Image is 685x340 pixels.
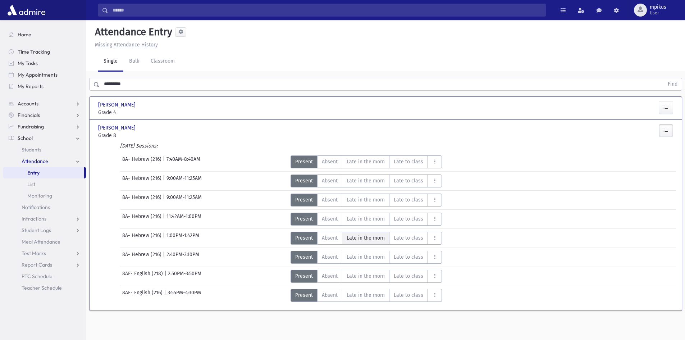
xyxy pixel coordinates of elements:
[122,213,163,226] span: 8A- Hebrew (216)
[3,69,86,81] a: My Appointments
[295,158,313,166] span: Present
[347,272,385,280] span: Late in the morn
[322,196,338,204] span: Absent
[291,174,442,187] div: AttTypes
[18,72,58,78] span: My Appointments
[347,158,385,166] span: Late in the morn
[27,192,52,199] span: Monitoring
[347,215,385,223] span: Late in the morn
[122,194,163,207] span: 8A- Hebrew (216)
[3,167,84,178] a: Entry
[322,158,338,166] span: Absent
[3,98,86,109] a: Accounts
[394,234,423,242] span: Late to class
[22,216,46,222] span: Infractions
[394,158,423,166] span: Late to class
[166,174,202,187] span: 9:00AM-11:25AM
[291,232,442,245] div: AttTypes
[3,271,86,282] a: PTC Schedule
[3,178,86,190] a: List
[394,196,423,204] span: Late to class
[3,259,86,271] a: Report Cards
[166,213,201,226] span: 11:42AM-1:00PM
[98,124,137,132] span: [PERSON_NAME]
[322,234,338,242] span: Absent
[3,46,86,58] a: Time Tracking
[295,291,313,299] span: Present
[6,3,47,17] img: AdmirePro
[295,253,313,261] span: Present
[322,291,338,299] span: Absent
[295,215,313,223] span: Present
[347,177,385,185] span: Late in the morn
[98,132,188,139] span: Grade 8
[145,51,181,72] a: Classroom
[322,272,338,280] span: Absent
[3,236,86,248] a: Meal Attendance
[322,177,338,185] span: Absent
[163,213,166,226] span: |
[18,49,50,55] span: Time Tracking
[92,42,158,48] a: Missing Attendance History
[163,232,166,245] span: |
[22,146,41,153] span: Students
[22,204,50,210] span: Notifications
[22,158,48,164] span: Attendance
[92,26,172,38] h5: Attendance Entry
[347,196,385,204] span: Late in the morn
[164,289,168,302] span: |
[27,181,35,187] span: List
[394,272,423,280] span: Late to class
[108,4,545,17] input: Search
[18,123,44,130] span: Fundraising
[166,194,202,207] span: 9:00AM-11:25AM
[291,289,442,302] div: AttTypes
[22,285,62,291] span: Teacher Schedule
[18,31,31,38] span: Home
[122,232,163,245] span: 8A- Hebrew (216)
[166,251,199,264] span: 2:40PM-3:10PM
[347,291,385,299] span: Late in the morn
[394,291,423,299] span: Late to class
[122,174,163,187] span: 8A- Hebrew (216)
[3,213,86,225] a: Infractions
[122,155,163,168] span: 8A- Hebrew (216)
[168,289,201,302] span: 3:55PM-4:30PM
[291,155,442,168] div: AttTypes
[163,174,166,187] span: |
[18,112,40,118] span: Financials
[3,248,86,259] a: Test Marks
[650,10,666,16] span: User
[650,4,666,10] span: mpikus
[166,155,200,168] span: 7:40AM-8:40AM
[291,251,442,264] div: AttTypes
[120,143,157,149] i: [DATE] Sessions:
[322,253,338,261] span: Absent
[18,83,44,90] span: My Reports
[291,194,442,207] div: AttTypes
[22,239,60,245] span: Meal Attendance
[163,194,166,207] span: |
[18,135,33,141] span: School
[22,273,52,280] span: PTC Schedule
[663,78,682,90] button: Find
[394,253,423,261] span: Late to class
[3,132,86,144] a: School
[3,225,86,236] a: Student Logs
[3,29,86,40] a: Home
[295,272,313,280] span: Present
[394,177,423,185] span: Late to class
[22,262,52,268] span: Report Cards
[98,51,123,72] a: Single
[3,144,86,155] a: Students
[166,232,199,245] span: 1:00PM-1:42PM
[3,81,86,92] a: My Reports
[347,253,385,261] span: Late in the morn
[168,270,201,283] span: 2:50PM-3:50PM
[164,270,168,283] span: |
[394,215,423,223] span: Late to class
[122,270,164,283] span: 8AE- English (218)
[295,234,313,242] span: Present
[347,234,385,242] span: Late in the morn
[98,109,188,116] span: Grade 4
